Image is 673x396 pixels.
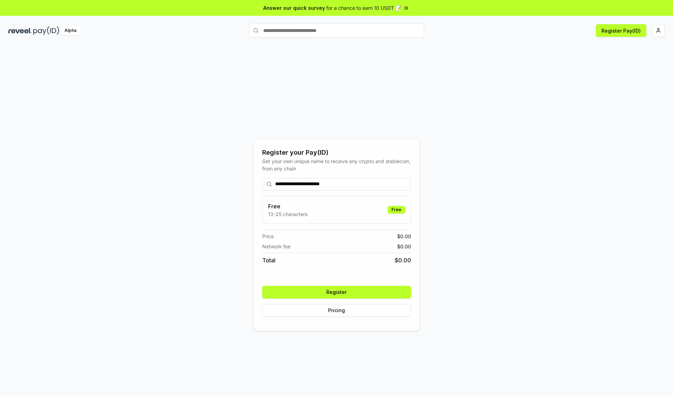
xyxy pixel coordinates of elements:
[397,233,411,240] span: $ 0.00
[8,26,32,35] img: reveel_dark
[262,233,274,240] span: Price
[262,304,411,317] button: Pricing
[33,26,59,35] img: pay_id
[262,286,411,298] button: Register
[268,210,307,218] p: 13-25 characters
[263,4,325,12] span: Answer our quick survey
[326,4,401,12] span: for a chance to earn 10 USDT 📝
[61,26,80,35] div: Alpha
[262,148,411,157] div: Register your Pay(ID)
[268,202,307,210] h3: Free
[262,256,276,264] span: Total
[262,157,411,172] div: Get your own unique name to receive any crypto and stablecoin, from any chain
[388,206,405,214] div: Free
[596,24,646,37] button: Register Pay(ID)
[397,243,411,250] span: $ 0.00
[262,243,291,250] span: Network fee
[395,256,411,264] span: $ 0.00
